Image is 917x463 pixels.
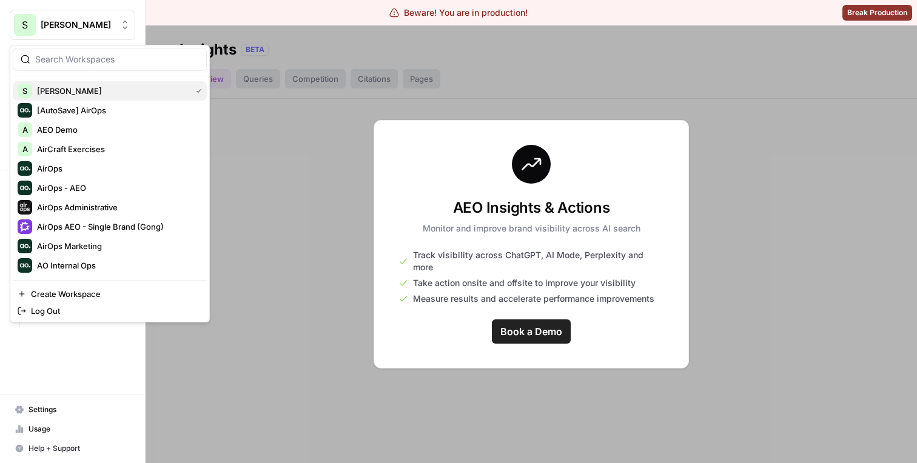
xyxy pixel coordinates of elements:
span: AirCraft Exercises [37,143,197,155]
h3: AEO Insights & Actions [423,198,640,218]
span: Log Out [31,305,197,317]
img: AirOps - AEO Logo [18,181,32,195]
a: Usage [10,419,135,439]
span: [AutoSave] AirOps [37,104,197,116]
button: Workspace: Santiago [10,10,135,40]
img: AirOps Administrative Logo [18,200,32,215]
a: Log Out [13,302,207,319]
a: Create Workspace [13,285,207,302]
span: AirOps Administrative [37,201,197,213]
div: Beware! You are in production! [389,7,528,19]
span: AirOps Marketing [37,240,197,252]
input: Search Workspaces [35,53,199,65]
span: Track visibility across ChatGPT, AI Mode, Perplexity and more [413,249,664,273]
span: Book a Demo [500,324,562,339]
img: AirOps AEO - Single Brand (Gong) Logo [18,219,32,234]
span: A [22,124,28,136]
button: Break Production [842,5,912,21]
img: AO Internal Ops Logo [18,258,32,273]
img: AirOps Marketing Logo [18,239,32,253]
span: Break Production [847,7,907,18]
span: Create Workspace [31,288,197,300]
span: Settings [29,404,130,415]
p: Monitor and improve brand visibility across AI search [423,222,640,235]
img: AirOps Logo [18,161,32,176]
span: S [22,18,28,32]
span: AirOps AEO - Single Brand (Gong) [37,221,197,233]
img: [AutoSave] AirOps Logo [18,103,32,118]
a: Book a Demo [492,319,571,344]
span: AEO Demo [37,124,197,136]
span: AirOps - AEO [37,182,197,194]
button: Help + Support [10,439,135,458]
span: Usage [29,424,130,435]
div: Workspace: Santiago [10,45,210,322]
span: S [22,85,27,97]
span: Take action onsite and offsite to improve your visibility [413,277,636,289]
span: AO Internal Ops [37,259,197,271]
span: Measure results and accelerate performance improvements [413,293,654,305]
span: Help + Support [29,443,130,454]
span: [PERSON_NAME] [41,19,114,31]
span: [PERSON_NAME] [37,85,186,97]
span: AirOps [37,162,197,175]
span: A [22,143,28,155]
a: Settings [10,400,135,419]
